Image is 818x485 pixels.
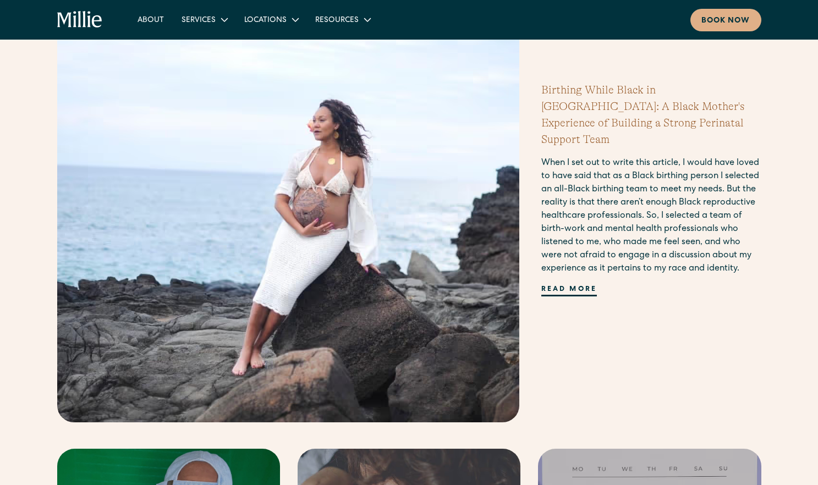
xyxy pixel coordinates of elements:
[235,10,306,29] div: Locations
[690,9,761,31] a: Book now
[129,10,173,29] a: About
[244,15,287,26] div: Locations
[173,10,235,29] div: Services
[541,284,597,296] a: Read more
[306,10,378,29] div: Resources
[57,11,103,29] a: home
[541,157,761,275] div: When I set out to write this article, I would have loved to have said that as a Black birthing pe...
[315,15,359,26] div: Resources
[701,15,750,27] div: Book now
[541,82,761,148] h2: Birthing While Black in [GEOGRAPHIC_DATA]: A Black Mother's Experience of Building a Strong Perin...
[182,15,216,26] div: Services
